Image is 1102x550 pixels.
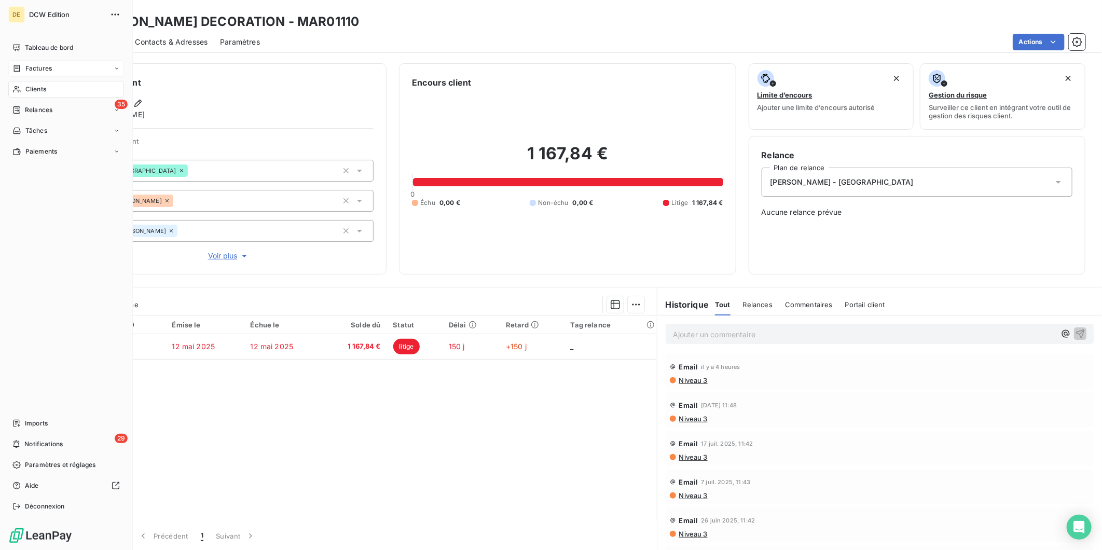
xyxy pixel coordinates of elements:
[25,460,95,470] span: Paramètres et réglages
[701,441,753,447] span: 17 juil. 2025, 11:42
[220,37,260,47] span: Paramètres
[785,300,833,309] span: Commentaires
[412,76,471,89] h6: Encours client
[679,478,698,486] span: Email
[701,517,755,524] span: 26 juin 2025, 11:42
[929,103,1077,120] span: Surveiller ce client en intégrant votre outil de gestion des risques client.
[195,525,210,547] button: 1
[449,321,493,329] div: Délai
[25,126,47,135] span: Tâches
[8,527,73,544] img: Logo LeanPay
[678,415,708,423] span: Niveau 3
[692,198,723,208] span: 1 167,84 €
[115,434,128,443] span: 29
[679,363,698,371] span: Email
[678,491,708,500] span: Niveau 3
[8,6,25,23] div: DE
[678,376,708,384] span: Niveau 3
[251,342,294,351] span: 12 mai 2025
[29,10,104,19] span: DCW Edition
[678,453,708,461] span: Niveau 3
[84,137,374,152] span: Propriétés Client
[573,198,594,208] span: 0,00 €
[329,341,381,352] span: 1 167,84 €
[679,516,698,525] span: Email
[172,342,215,351] span: 12 mai 2025
[757,91,812,99] span: Limite d’encours
[671,198,688,208] span: Litige
[24,439,63,449] span: Notifications
[132,525,195,547] button: Précédent
[25,105,52,115] span: Relances
[701,402,737,408] span: [DATE] 11:48
[770,177,914,187] span: [PERSON_NAME] - [GEOGRAPHIC_DATA]
[188,166,196,175] input: Ajouter une valeur
[506,321,558,329] div: Retard
[420,198,435,208] span: Échu
[8,477,124,494] a: Aide
[679,439,698,448] span: Email
[177,226,186,236] input: Ajouter une valeur
[25,43,73,52] span: Tableau de bord
[538,198,568,208] span: Non-échu
[757,103,875,112] span: Ajouter une limite d’encours autorisé
[201,531,203,541] span: 1
[762,207,1072,217] span: Aucune relance prévue
[506,342,527,351] span: +150 j
[25,419,48,428] span: Imports
[115,100,128,109] span: 35
[25,64,52,73] span: Factures
[678,530,708,538] span: Niveau 3
[135,37,208,47] span: Contacts & Adresses
[91,12,359,31] h3: [PERSON_NAME] DECORATION - MAR01110
[172,321,238,329] div: Émise le
[715,300,731,309] span: Tout
[571,321,651,329] div: Tag relance
[1013,34,1065,50] button: Actions
[929,91,987,99] span: Gestion du risque
[393,321,437,329] div: Statut
[701,479,750,485] span: 7 juil. 2025, 11:43
[571,342,574,351] span: _
[762,149,1072,161] h6: Relance
[63,76,374,89] h6: Informations client
[412,143,723,174] h2: 1 167,84 €
[173,196,182,205] input: Ajouter une valeur
[845,300,885,309] span: Portail client
[95,168,176,174] span: PAYS - [GEOGRAPHIC_DATA]
[701,364,740,370] span: il y a 4 heures
[210,525,262,547] button: Suivant
[743,300,773,309] span: Relances
[439,198,460,208] span: 0,00 €
[208,251,250,261] span: Voir plus
[25,85,46,94] span: Clients
[449,342,465,351] span: 150 j
[657,298,709,311] h6: Historique
[749,63,914,130] button: Limite d’encoursAjouter une limite d’encours autorisé
[25,502,65,511] span: Déconnexion
[251,321,316,329] div: Échue le
[25,481,39,490] span: Aide
[84,250,374,262] button: Voir plus
[920,63,1085,130] button: Gestion du risqueSurveiller ce client en intégrant votre outil de gestion des risques client.
[25,147,57,156] span: Paiements
[410,190,415,198] span: 0
[329,321,381,329] div: Solde dû
[1067,515,1092,540] div: Open Intercom Messenger
[679,401,698,409] span: Email
[393,339,420,354] span: litige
